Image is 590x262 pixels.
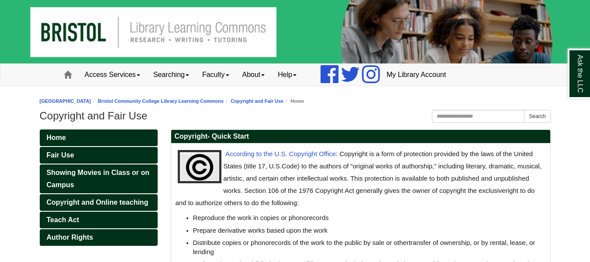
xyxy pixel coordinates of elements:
a: Author Rights [40,229,158,246]
a: My Library Account [380,64,452,86]
button: Search [524,110,550,123]
span: Reproduce the work in copies or phonorecords [193,214,329,221]
span: Fair Use [47,151,74,159]
a: Searching [147,64,196,86]
img: copyright [178,150,221,183]
a: Copyright and Online teaching [40,194,158,211]
a: Bristol Community College Library Learning Commons [98,98,224,104]
span: Author Rights [47,234,93,241]
nav: breadcrumb [40,97,551,105]
a: About [236,64,272,86]
a: Fair Use [40,147,158,164]
a: Help [271,64,303,86]
li: Home [283,97,304,105]
span: Showing Movies in Class or on Campus [47,169,150,189]
span: transfer of ownership, or by rental, lease, or lending [193,239,535,255]
a: Home [40,129,158,146]
a: [GEOGRAPHIC_DATA] [40,98,91,104]
span: Home [47,134,66,141]
a: Copyright and Fair Use [231,98,283,104]
h1: Copyright and Fair Use [40,110,551,122]
span: Teach Act [47,216,79,224]
span: Copyright and Online teaching [47,199,148,206]
a: Access Services [78,64,147,86]
h2: Copyright- Quick Start [171,130,550,143]
font: : Copyright is a form of protection provided by the laws of the United States (title 17, U.S.Code... [224,150,542,194]
font: Distribute copies or phonorecords of the work to the public by sale or other [193,239,409,246]
span: Prepare derivative works based upon the work [193,227,328,234]
span: right to do and to authorize others to do the following: [176,150,542,206]
a: Showing Movies in Class or on Campus [40,164,158,193]
a: Faculty [196,64,236,86]
a: According to the U.S. Copyright Office [225,150,336,157]
a: Teach Act [40,212,158,228]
